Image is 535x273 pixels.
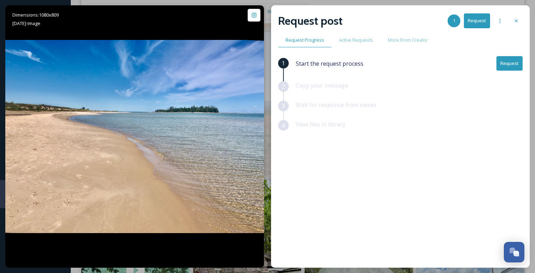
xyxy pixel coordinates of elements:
span: Active Requests [339,37,373,43]
span: View files in library [296,120,345,128]
span: More From Creator [388,37,428,43]
span: Request Progress [286,37,324,43]
span: Copy your message [296,82,348,89]
span: 1 [282,59,285,67]
span: 1 [453,17,455,24]
span: 4 [282,121,285,130]
span: Start the request process [296,59,363,68]
button: Request [464,13,490,28]
button: Open Chat [504,242,524,262]
span: Wait for response from owner [296,101,377,109]
button: Request [496,56,523,71]
span: Dimensions: 1080 x 809 [12,12,59,18]
span: 3 [282,102,285,110]
img: #midwestern #riviera #charlevoix [5,40,264,233]
span: 2 [282,82,285,91]
h2: Request post [278,12,343,29]
span: [DATE] - Image [12,20,40,26]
